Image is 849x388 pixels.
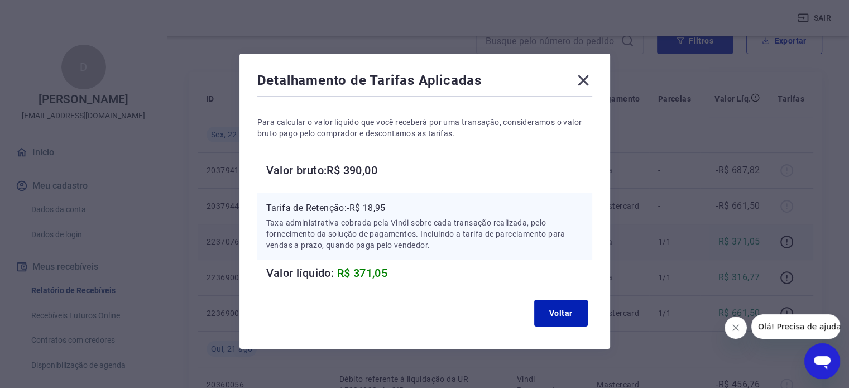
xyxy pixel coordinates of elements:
[725,317,747,339] iframe: Fechar mensagem
[266,217,583,251] p: Taxa administrativa cobrada pela Vindi sobre cada transação realizada, pelo fornecimento da soluç...
[337,266,388,280] span: R$ 371,05
[751,314,840,339] iframe: Mensagem da empresa
[534,300,588,327] button: Voltar
[266,202,583,215] p: Tarifa de Retenção: -R$ 18,95
[7,8,94,17] span: Olá! Precisa de ajuda?
[266,264,592,282] h6: Valor líquido:
[257,117,592,139] p: Para calcular o valor líquido que você receberá por uma transação, consideramos o valor bruto pag...
[804,343,840,379] iframe: Botão para abrir a janela de mensagens
[266,161,592,179] h6: Valor bruto: R$ 390,00
[257,71,592,94] div: Detalhamento de Tarifas Aplicadas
